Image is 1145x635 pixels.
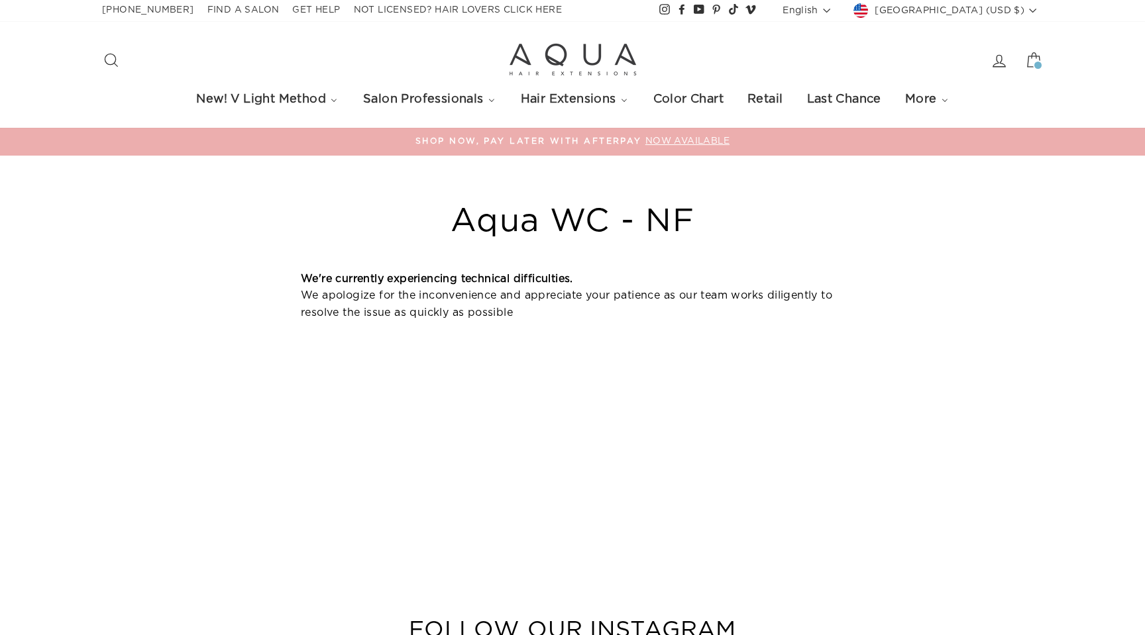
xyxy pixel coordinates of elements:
a: More [893,85,961,115]
b: We're currently experiencing technical difficulties. [301,273,573,284]
div: website-update (channel) [301,271,844,322]
h1: Aqua WC - NF [301,205,844,238]
a: Salon Professionals [351,85,508,115]
ul: Primary [102,85,1043,115]
a: Shop now, pay later with AfterpayNOW AVAILABLE [105,134,1040,149]
span: Salon Professionals [360,93,485,105]
span: More [902,93,938,105]
a: Last Chance [794,85,893,115]
img: Aqua Hair Extensions [506,42,639,79]
span: Color Chart [651,93,725,105]
span: New! V Light Method [193,93,327,105]
a: Retail [735,85,794,115]
span: We apologize for the inconvenience and appreciate your patience as our team works diligently to r... [301,290,832,318]
span: [GEOGRAPHIC_DATA] (USD $) [868,3,1024,18]
a: New! V Light Method [184,85,351,115]
span: NOW AVAILABLE [642,136,730,146]
span: Last Chance [804,93,883,105]
span: Retail [745,93,784,105]
span: English [783,3,818,18]
span: Shop now, pay later with Afterpay [415,137,642,145]
a: Hair Extensions [508,85,641,115]
a: Color Chart [641,85,735,115]
span: Hair Extensions [518,93,618,105]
